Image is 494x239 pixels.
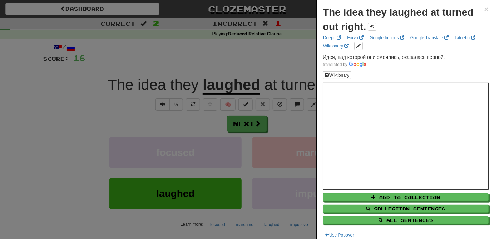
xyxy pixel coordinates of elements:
span: Идея, над которой они смеялись, оказалась верной. [323,54,445,60]
button: Close [484,5,489,13]
strong: The idea they laughed at turned out right. [323,7,474,32]
a: Wiktionary [321,42,351,50]
button: edit links [354,42,363,50]
a: Google Images [367,34,406,42]
button: All Sentences [323,216,489,224]
span: × [484,5,489,13]
a: DeepL [321,34,343,42]
button: Use Popover [323,231,356,239]
a: Forvo [345,34,366,42]
button: Wiktionary [323,71,351,79]
button: Collection Sentences [323,205,489,213]
img: Color short [323,62,366,67]
button: Add to Collection [323,193,489,201]
a: Tatoeba [453,34,478,42]
a: Google Translate [408,34,451,42]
